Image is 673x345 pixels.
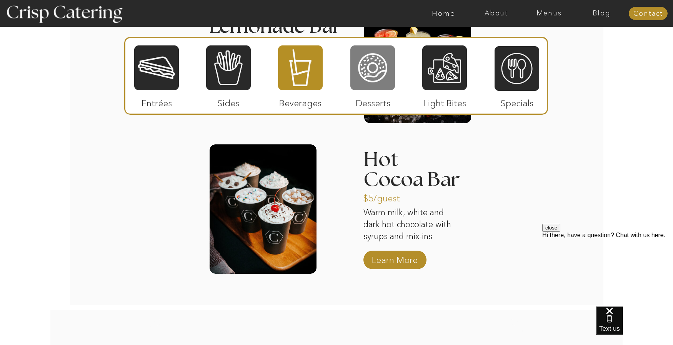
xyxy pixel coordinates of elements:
[369,247,420,269] a: Learn More
[131,90,182,112] p: Entrées
[347,90,398,112] p: Desserts
[575,10,628,17] a: Blog
[208,32,259,55] p: $4/guest
[275,90,326,112] p: Beverages
[470,10,523,17] a: About
[523,10,575,17] a: Menus
[417,10,470,17] a: Home
[491,90,542,112] p: Specials
[542,224,673,316] iframe: podium webchat widget prompt
[363,185,414,208] a: $5/guest
[629,10,668,18] a: Contact
[363,150,465,170] h3: Hot Cocoa Bar
[596,306,673,345] iframe: podium webchat widget bubble
[203,90,254,112] p: Sides
[363,207,455,244] p: Warm milk, white and dark hot chocolate with syrups and mix-ins
[419,90,470,112] p: Light Bites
